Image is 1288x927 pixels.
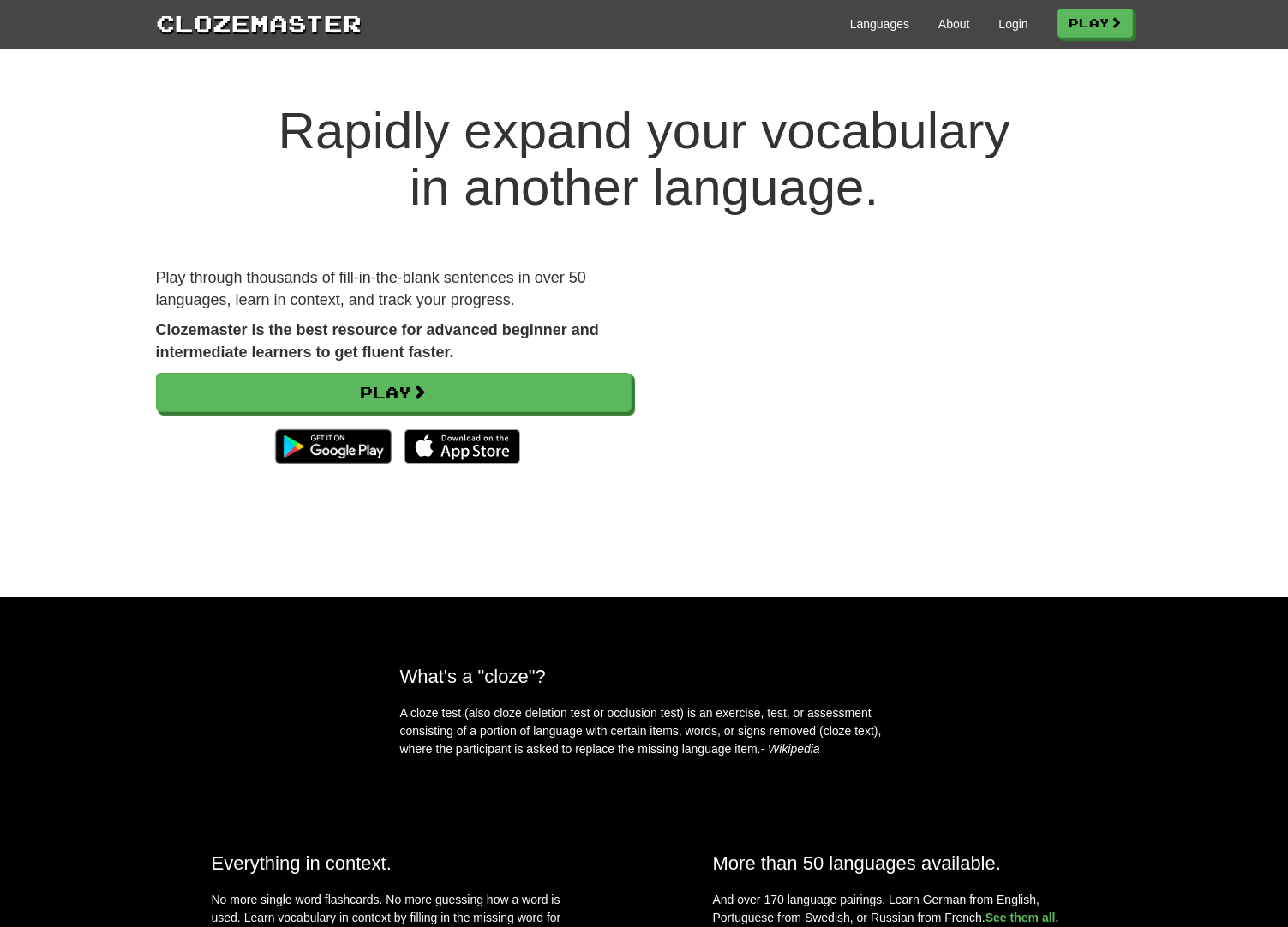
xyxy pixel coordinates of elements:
p: And over 170 language pairings. Learn German from English, Portuguese from Swedish, or Russian fr... [713,891,1077,927]
h2: More than 50 languages available. [713,852,1077,874]
a: Clozemaster [156,7,362,39]
a: Login [998,15,1027,33]
a: Play [1057,9,1133,38]
h2: Everything in context. [212,852,575,874]
a: About [938,15,970,33]
p: A cloze test (also cloze deletion test or occlusion test) is an exercise, test, or assessment con... [400,704,889,758]
a: Languages [850,15,909,33]
a: Play [156,373,632,412]
strong: Clozemaster is the best resource for advanced beginner and intermediate learners to get fluent fa... [156,321,599,361]
em: - Wikipedia [761,742,820,756]
p: Play through thousands of fill-in-the-blank sentences in over 50 languages, learn in context, and... [156,267,632,311]
img: Download_on_the_App_Store_Badge_US-UK_135x40-25178aeef6eb6b83b96f5f2d004eda3bffbb37122de64afbaef7... [404,429,520,463]
a: See them all. [985,911,1059,924]
img: Get it on Google Play [267,421,399,472]
h2: What's a "cloze"? [400,666,889,687]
